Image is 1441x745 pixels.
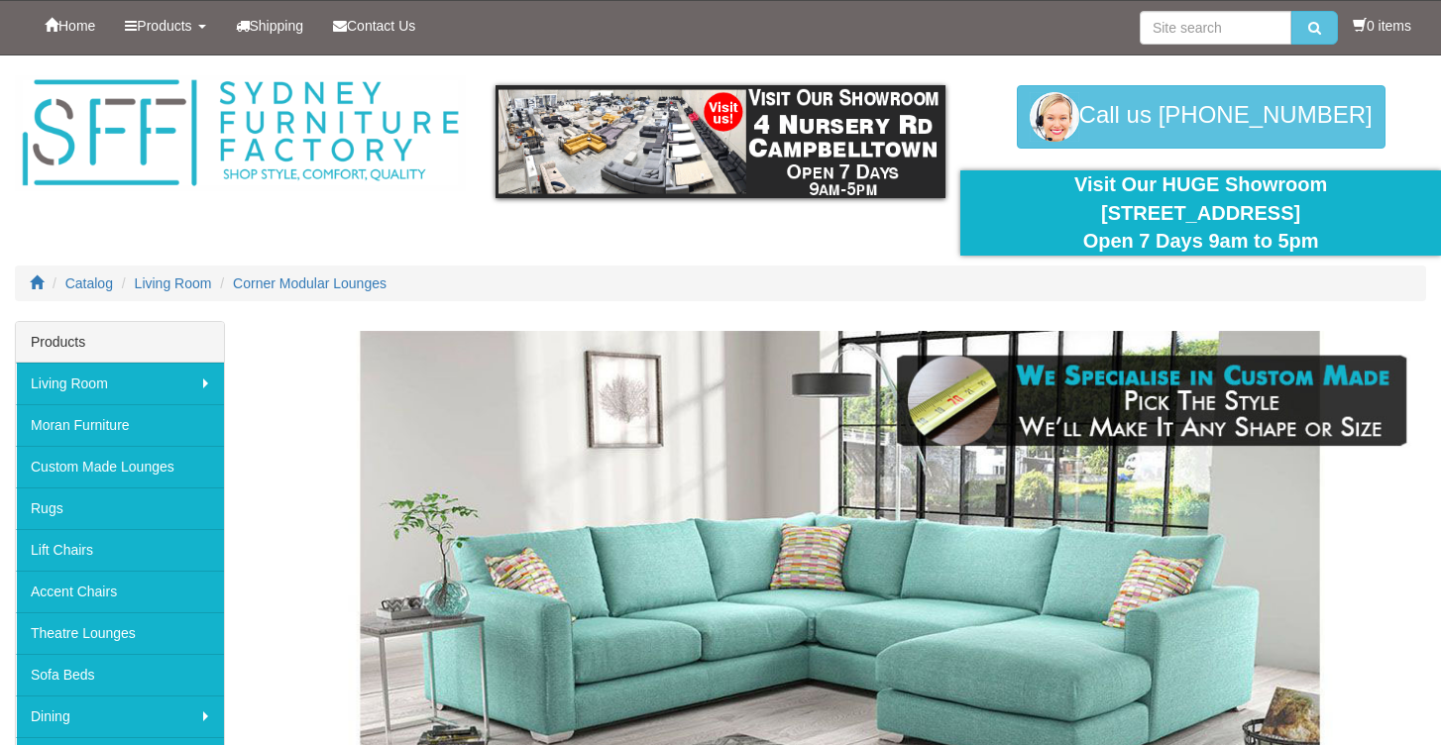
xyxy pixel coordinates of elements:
a: Moran Furniture [16,404,224,446]
span: Home [58,18,95,34]
span: Products [137,18,191,34]
a: Corner Modular Lounges [233,275,387,291]
a: Rugs [16,487,224,529]
a: Lift Chairs [16,529,224,571]
input: Site search [1140,11,1291,45]
li: 0 items [1353,16,1411,36]
a: Shipping [221,1,319,51]
img: Sydney Furniture Factory [15,75,466,191]
a: Contact Us [318,1,430,51]
a: Theatre Lounges [16,612,224,654]
a: Living Room [135,275,212,291]
div: Visit Our HUGE Showroom [STREET_ADDRESS] Open 7 Days 9am to 5pm [975,170,1426,256]
a: Catalog [65,275,113,291]
a: Home [30,1,110,51]
a: Dining [16,695,224,737]
a: Living Room [16,363,224,404]
span: Contact Us [347,18,415,34]
div: Products [16,322,224,363]
a: Custom Made Lounges [16,446,224,487]
a: Products [110,1,220,51]
img: showroom.gif [496,85,946,198]
span: Shipping [250,18,304,34]
a: Sofa Beds [16,654,224,695]
a: Accent Chairs [16,571,224,612]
